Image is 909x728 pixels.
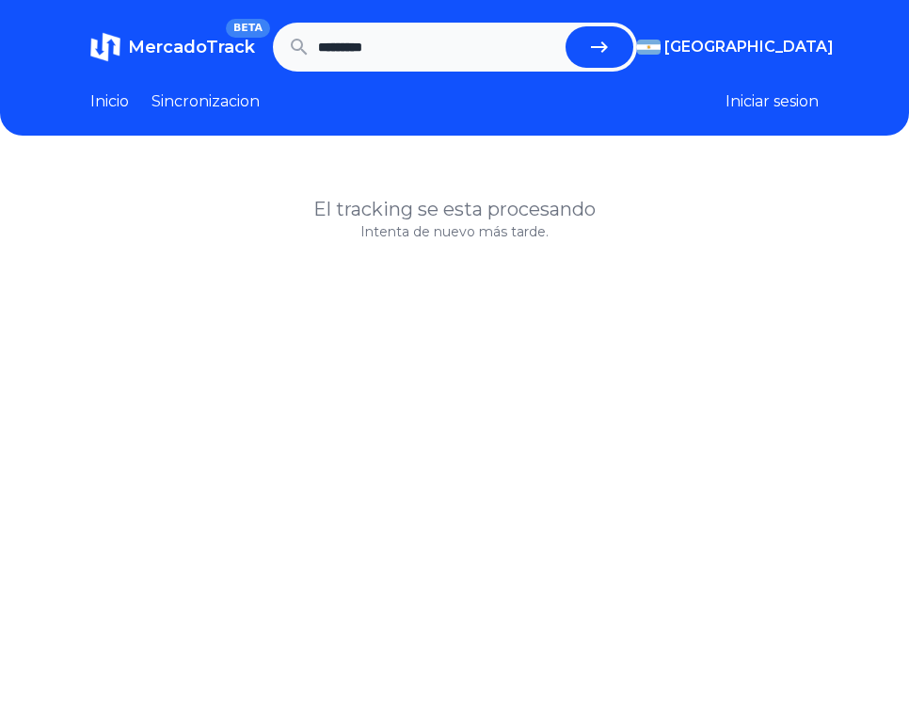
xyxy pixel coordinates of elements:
[90,90,129,113] a: Inicio
[128,37,255,57] span: MercadoTrack
[90,196,819,222] h1: El tracking se esta procesando
[637,40,662,55] img: Argentina
[151,90,260,113] a: Sincronizacion
[226,19,270,38] span: BETA
[90,32,120,62] img: MercadoTrack
[726,90,819,113] button: Iniciar sesion
[664,36,834,58] span: [GEOGRAPHIC_DATA]
[90,222,819,241] p: Intenta de nuevo más tarde.
[90,32,255,62] a: MercadoTrackBETA
[637,36,820,58] button: [GEOGRAPHIC_DATA]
